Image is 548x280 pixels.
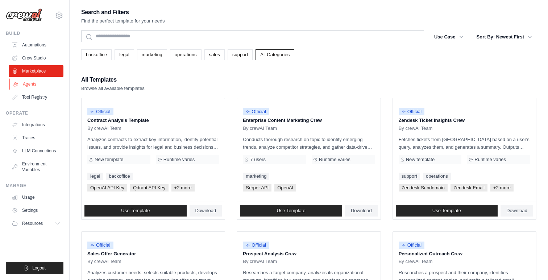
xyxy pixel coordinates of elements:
a: operations [170,49,202,60]
span: By crewAI Team [399,125,433,131]
a: Tool Registry [9,91,63,103]
span: Runtime varies [319,157,350,162]
button: Sort By: Newest First [472,30,536,44]
span: Runtime varies [474,157,506,162]
span: New template [95,157,123,162]
a: Use Template [396,205,498,217]
p: Personalized Outreach Crew [399,250,530,258]
a: operations [423,173,451,180]
img: Logo [6,8,42,22]
a: support [399,173,420,180]
span: OpenAI API Key [87,184,127,192]
span: Download [351,208,372,214]
p: Enterprise Content Marketing Crew [243,117,374,124]
a: backoffice [106,173,133,180]
a: Integrations [9,119,63,131]
div: Build [6,30,63,36]
span: New template [406,157,435,162]
a: legal [87,173,103,180]
span: 7 users [250,157,266,162]
span: By crewAI Team [243,125,277,131]
a: marketing [137,49,167,60]
p: Fetches tickets from [GEOGRAPHIC_DATA] based on a user's query, analyzes them, and generates a su... [399,136,530,151]
a: Download [345,205,378,217]
span: Zendesk Email [451,184,487,192]
span: Qdrant API Key [130,184,169,192]
span: OpenAI [274,184,296,192]
p: Browse all available templates [81,85,145,92]
span: By crewAI Team [87,259,121,264]
a: Usage [9,192,63,203]
p: Conducts thorough research on topic to identify emerging trends, analyze competitor strategies, a... [243,136,374,151]
button: Logout [6,262,63,274]
a: LLM Connections [9,145,63,157]
span: Official [87,242,113,249]
span: Runtime varies [163,157,195,162]
span: Official [399,108,425,115]
p: Find the perfect template for your needs [81,17,165,25]
p: Sales Offer Generator [87,250,219,258]
a: Download [190,205,222,217]
button: Resources [9,218,63,229]
a: Use Template [84,205,187,217]
span: +2 more [171,184,195,192]
a: legal [115,49,134,60]
span: Serper API [243,184,271,192]
span: Official [87,108,113,115]
button: Use Case [430,30,468,44]
span: +2 more [490,184,514,192]
span: Resources [22,221,43,226]
span: Download [506,208,527,214]
a: sales [204,49,225,60]
span: Use Template [277,208,305,214]
span: Download [195,208,216,214]
a: Use Template [240,205,342,217]
div: Operate [6,110,63,116]
a: support [228,49,253,60]
span: Official [399,242,425,249]
span: By crewAI Team [87,125,121,131]
span: Use Template [432,208,461,214]
a: Download [501,205,533,217]
a: Agents [9,78,64,90]
span: Official [243,242,269,249]
h2: All Templates [81,75,145,85]
a: Crew Studio [9,52,63,64]
span: Logout [32,265,46,271]
span: By crewAI Team [243,259,277,264]
span: Official [243,108,269,115]
p: Prospect Analysis Crew [243,250,374,258]
a: Automations [9,39,63,51]
a: backoffice [81,49,112,60]
div: Manage [6,183,63,189]
h2: Search and Filters [81,7,165,17]
span: By crewAI Team [399,259,433,264]
p: Analyzes contracts to extract key information, identify potential issues, and provide insights fo... [87,136,219,151]
a: Marketplace [9,65,63,77]
a: Traces [9,132,63,144]
p: Zendesk Ticket Insights Crew [399,117,530,124]
a: All Categories [256,49,294,60]
a: marketing [243,173,269,180]
span: Use Template [121,208,150,214]
a: Environment Variables [9,158,63,176]
a: Settings [9,205,63,216]
p: Contract Analysis Template [87,117,219,124]
span: Zendesk Subdomain [399,184,448,192]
